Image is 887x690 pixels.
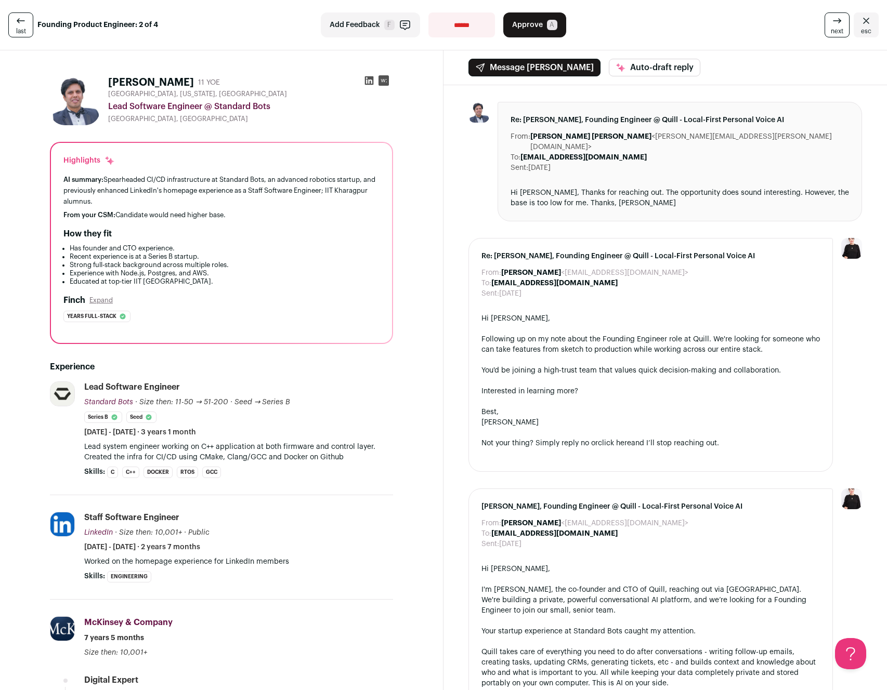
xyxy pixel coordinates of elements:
[84,427,196,437] span: [DATE] - [DATE] · 3 years 1 month
[50,382,74,406] img: 06b1b90169cf7251d54e8781b3c79128430d31400a7a26a4d928bb4ed10470e7.jpg
[501,520,561,527] b: [PERSON_NAME]
[841,488,862,509] img: 9240684-medium_jpg
[609,59,700,76] button: Auto-draft reply
[50,361,393,373] h2: Experience
[501,518,688,528] dd: <[EMAIL_ADDRESS][DOMAIN_NAME]>
[503,12,566,37] button: Approve A
[63,211,380,219] div: Candidate would need higher base.
[84,674,138,686] div: Digital Expert
[70,277,380,286] li: Educated at top-tier IIT [GEOGRAPHIC_DATA].
[108,115,393,123] div: [GEOGRAPHIC_DATA], [GEOGRAPHIC_DATA]
[481,313,820,324] div: Hi [PERSON_NAME],
[854,12,879,37] a: Close
[520,154,647,161] b: [EMAIL_ADDRESS][DOMAIN_NAME]
[481,268,501,278] dt: From:
[115,529,182,536] span: · Size then: 10,001+
[84,381,180,393] div: Lead Software Engineer
[144,467,173,478] li: Docker
[84,556,393,567] p: Worked on the homepage experience for LinkedIn members
[481,501,820,512] span: [PERSON_NAME], Founding Engineer @ Quill - Local-First Personal Voice AI
[84,399,133,406] span: Standard Bots
[321,12,420,37] button: Add Feedback F
[63,176,103,183] span: AI summary:
[63,294,85,307] h2: Finch
[84,467,105,477] span: Skills:
[530,131,849,152] dd: <[PERSON_NAME][EMAIL_ADDRESS][PERSON_NAME][DOMAIN_NAME]>
[67,311,116,322] span: Years full-stack
[481,518,501,528] dt: From:
[481,334,820,355] div: Following up on my note about the Founding Engineer role at Quill. We're looking for someone who ...
[50,512,74,536] img: e23be04427e9fc54bf8b6f4ecff8b046137624144e00097804b976b9db2c38c9.jpg
[70,244,380,253] li: Has founder and CTO experience.
[50,75,100,125] img: 9ac247c416152427f691e670f241fe0e21ac405b98fb02012d352661e63130b2.jpg
[70,269,380,277] li: Experience with Node.js, Postgres, and AWS.
[511,115,849,125] span: Re: [PERSON_NAME], Founding Engineer @ Quill - Local-First Personal Voice AI
[84,529,113,536] span: LinkedIn
[234,399,291,406] span: Seed → Series B
[63,155,115,166] div: Highlights
[50,617,74,641] img: ae0063b3fc21bc63d0f8beccde926977af3540951573b728e4108a59d066ece4.jpg
[481,417,820,428] div: [PERSON_NAME]
[491,280,618,287] b: [EMAIL_ADDRESS][DOMAIN_NAME]
[63,174,380,207] div: Spearheaded CI/CD infrastructure at Standard Bots, an advanced robotics startup, and previously e...
[84,412,122,423] li: Series B
[530,133,651,140] b: [PERSON_NAME] [PERSON_NAME]
[122,467,139,478] li: C++
[481,528,491,539] dt: To:
[37,20,158,30] strong: Founding Product Engineer: 2 of 4
[70,261,380,269] li: Strong full-stack background across multiple roles.
[184,527,186,538] span: ·
[512,20,543,30] span: Approve
[8,12,33,37] a: last
[481,407,820,417] div: Best,
[481,438,820,448] div: Not your thing? Simply reply no or and I’ll stop reaching out.
[831,27,843,35] span: next
[84,542,200,552] span: [DATE] - [DATE] · 2 years 7 months
[501,268,688,278] dd: <[EMAIL_ADDRESS][DOMAIN_NAME]>
[481,626,820,636] div: Your startup experience at Standard Bots caught my attention.
[70,253,380,261] li: Recent experience is at a Series B startup.
[528,163,551,173] dd: [DATE]
[491,530,618,537] b: [EMAIL_ADDRESS][DOMAIN_NAME]
[135,399,228,406] span: · Size then: 11-50 → 51-200
[468,59,601,76] button: Message [PERSON_NAME]
[481,251,820,261] span: Re: [PERSON_NAME], Founding Engineer @ Quill - Local-First Personal Voice AI
[202,467,221,478] li: gcc
[468,102,489,123] img: 9ac247c416152427f691e670f241fe0e21ac405b98fb02012d352661e63130b2.jpg
[481,365,820,376] div: You'd be joining a high-trust team that values quick decision-making and collaboration.
[511,131,530,152] dt: From:
[841,238,862,259] img: 9240684-medium_jpg
[230,397,232,407] span: ·
[481,288,499,299] dt: Sent:
[198,77,220,88] div: 11 YOE
[177,467,198,478] li: RTOS
[825,12,850,37] a: next
[108,75,194,90] h1: [PERSON_NAME]
[861,27,871,35] span: esc
[499,539,521,549] dd: [DATE]
[107,571,151,582] li: Engineering
[107,467,118,478] li: C
[511,188,849,208] div: Hi [PERSON_NAME], Thanks for reaching out. The opportunity does sound interesting. However, the b...
[547,20,557,30] span: A
[835,638,866,669] iframe: Help Scout Beacon - Open
[481,386,820,396] div: Interested in learning more?
[481,539,499,549] dt: Sent:
[481,647,820,688] div: Quill takes care of everything you need to do after conversations - writing follow-up emails, cre...
[511,163,528,173] dt: Sent:
[481,278,491,288] dt: To:
[84,649,147,656] span: Size then: 10,001+
[501,269,561,276] b: [PERSON_NAME]
[499,288,521,299] dd: [DATE]
[108,100,393,113] div: Lead Software Engineer @ Standard Bots
[511,152,520,163] dt: To:
[84,571,105,581] span: Skills:
[330,20,380,30] span: Add Feedback
[63,228,112,240] h2: How they fit
[63,211,115,218] span: From your CSM:
[84,618,173,627] span: McKinsey & Company
[16,27,26,35] span: last
[481,585,820,616] div: I'm [PERSON_NAME], the co-founder and CTO of Quill, reaching out via [GEOGRAPHIC_DATA]. We're bui...
[84,633,144,643] span: 7 years 5 months
[188,529,210,536] span: Public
